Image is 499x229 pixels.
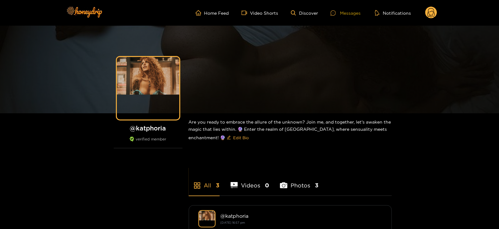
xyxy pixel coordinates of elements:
[198,210,216,227] img: katphoria
[315,181,318,189] span: 3
[242,10,250,16] span: video-camera
[216,181,220,189] span: 3
[233,135,249,141] span: Edit Bio
[291,10,318,16] a: Discover
[280,167,318,196] li: Photos
[189,113,392,148] div: Are you ready to embrace the allure of the unknown? Join me, and together, let's awaken the magic...
[114,124,182,132] h1: @ katphoria
[242,10,278,16] a: Video Shorts
[196,10,229,16] a: Home Feed
[221,221,245,224] small: [DATE] 16:57 pm
[331,9,361,17] div: Messages
[373,10,413,16] button: Notifications
[221,213,382,219] div: @ katphoria
[231,167,269,196] li: Videos
[226,133,250,143] button: editEdit Bio
[196,10,204,16] span: home
[193,182,201,189] span: appstore
[114,137,182,148] div: verified member
[265,181,269,189] span: 0
[227,135,231,140] span: edit
[189,167,220,196] li: All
